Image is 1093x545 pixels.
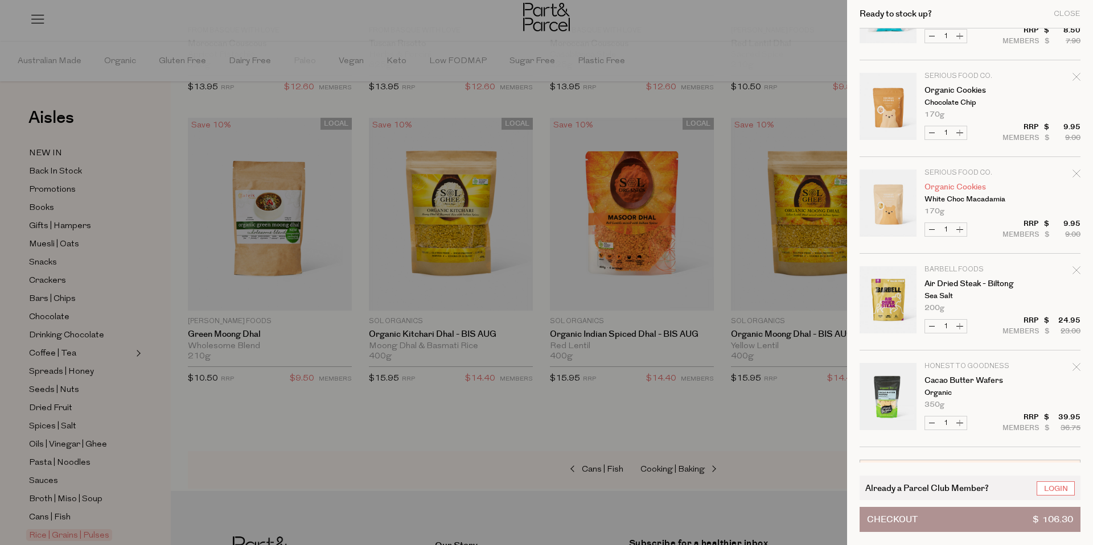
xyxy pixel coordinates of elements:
[1073,265,1080,280] div: Remove Air Dried Steak - Biltong
[860,460,1080,484] div: Join to Save on this Parcel
[939,126,953,139] input: QTY Organic Cookies
[924,401,944,408] span: 350g
[865,481,989,494] span: Already a Parcel Club Member?
[924,389,1013,397] p: Organic
[924,196,1013,203] p: White Choc Macadamia
[924,111,944,118] span: 170g
[924,292,1013,300] p: Sea Salt
[939,416,953,430] input: QTY Cacao Butter Wafers
[924,183,1013,191] a: Organic Cookies
[924,99,1013,106] p: Chocolate Chip
[1073,361,1080,377] div: Remove Cacao Butter Wafers
[924,304,944,312] span: 200g
[1037,481,1075,496] a: Login
[924,73,1013,80] p: Serious Food Co.
[939,30,953,43] input: QTY Popcorn Multi-Pack
[924,363,1013,370] p: Honest to Goodness
[924,170,1013,176] p: Serious Food Co.
[924,280,1013,288] a: Air Dried Steak - Biltong
[1073,71,1080,86] div: Remove Organic Cookies
[939,223,953,236] input: QTY Organic Cookies
[860,10,932,18] h2: Ready to stock up?
[867,507,918,531] span: Checkout
[1033,507,1073,531] span: $ 106.30
[1073,168,1080,183] div: Remove Organic Cookies
[924,208,944,215] span: 170g
[860,507,1080,532] button: Checkout$ 106.30
[924,377,1013,385] a: Cacao Butter Wafers
[924,86,1013,94] a: Organic Cookies
[924,266,1013,273] p: Barbell Foods
[1054,10,1080,18] div: Close
[939,320,953,333] input: QTY Air Dried Steak - Biltong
